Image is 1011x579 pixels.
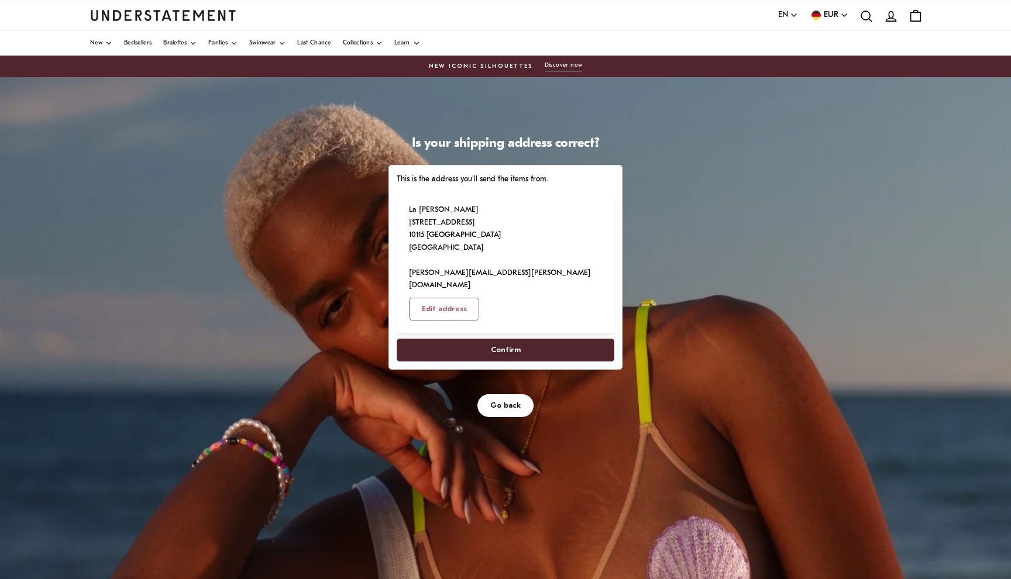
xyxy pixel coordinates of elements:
[249,31,286,56] a: Swimwear
[90,31,112,56] a: New
[824,9,838,22] span: EUR
[208,31,238,56] a: Panties
[343,40,373,46] span: Collections
[297,31,331,56] a: Last Chance
[394,31,420,56] a: Learn
[297,40,331,46] span: Last Chance
[90,40,102,46] span: New
[409,204,602,291] p: La [PERSON_NAME] [STREET_ADDRESS] 10115 [GEOGRAPHIC_DATA] [GEOGRAPHIC_DATA] [PERSON_NAME][EMAIL_A...
[394,40,410,46] span: Learn
[778,9,788,22] span: EN
[397,339,614,361] button: Confirm
[397,173,614,185] p: This is the address you'll send the items from.
[90,10,236,20] a: Understatement Homepage
[208,40,228,46] span: Panties
[778,9,798,22] button: EN
[491,339,521,361] span: Confirm
[90,61,921,71] a: New Iconic SilhouettesDiscover now
[490,395,521,416] span: Go back
[810,9,848,22] button: EUR
[477,394,534,417] button: Go back
[124,40,152,46] span: Bestsellers
[545,61,583,71] button: Discover now
[343,31,383,56] a: Collections
[409,298,480,320] button: Edit address
[163,31,197,56] a: Bralettes
[422,298,467,320] span: Edit address
[163,40,187,46] span: Bralettes
[249,40,276,46] span: Swimwear
[388,136,623,153] h1: Is your shipping address correct?
[124,31,152,56] a: Bestsellers
[429,62,533,71] span: New Iconic Silhouettes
